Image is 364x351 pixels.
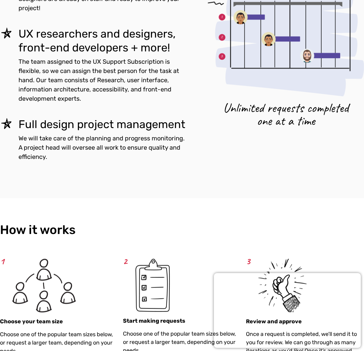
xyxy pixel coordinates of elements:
p: Unlimited requests completed one at a time [223,101,349,127]
span: Subscribe to UX Team newsletter. [8,86,215,91]
strong: 3 [246,255,250,267]
p: The team assigned to the UX Support Subscription is flexible, so we can assign the best person fo... [18,57,189,103]
span: Full design project management [18,118,185,131]
strong: Start making requests [123,317,185,324]
strong: 2 [123,255,127,267]
iframe: Popup CTA [214,273,361,348]
span: Last Name [109,0,131,6]
span: UX researchers and designers, front-end developers + more! [18,27,176,54]
input: Subscribe to UX Team newsletter. [2,87,6,91]
p: We will take care of the planning and progress monitoring. A project head will oversee all work t... [18,134,189,161]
